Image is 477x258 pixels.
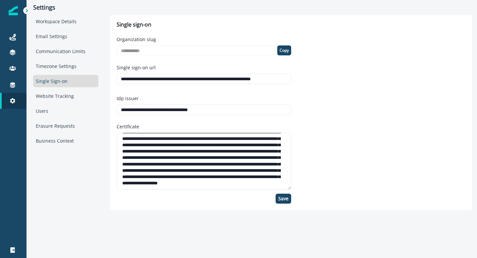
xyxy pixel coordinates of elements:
div: Communication Limits [33,45,98,57]
p: Single sign-on url [117,64,156,71]
p: Settings [33,4,98,11]
label: Certificate [117,123,287,130]
div: Website Tracking [33,90,98,102]
button: Copy [277,45,291,55]
p: Save [278,196,289,202]
div: Single Sign-on [33,75,98,87]
button: Save [276,194,291,204]
div: Erasure Requests [33,120,98,132]
div: Users [33,105,98,117]
div: Business Context [33,135,98,147]
label: Organization slug [117,36,287,43]
div: Timezone Settings [33,60,98,72]
div: Email Settings [33,30,98,42]
div: Workspace Details [33,15,98,28]
img: Inflection [9,6,18,15]
p: Idp issuer [117,95,139,102]
p: Copy [280,48,289,53]
h1: Single sign-on [117,22,465,31]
